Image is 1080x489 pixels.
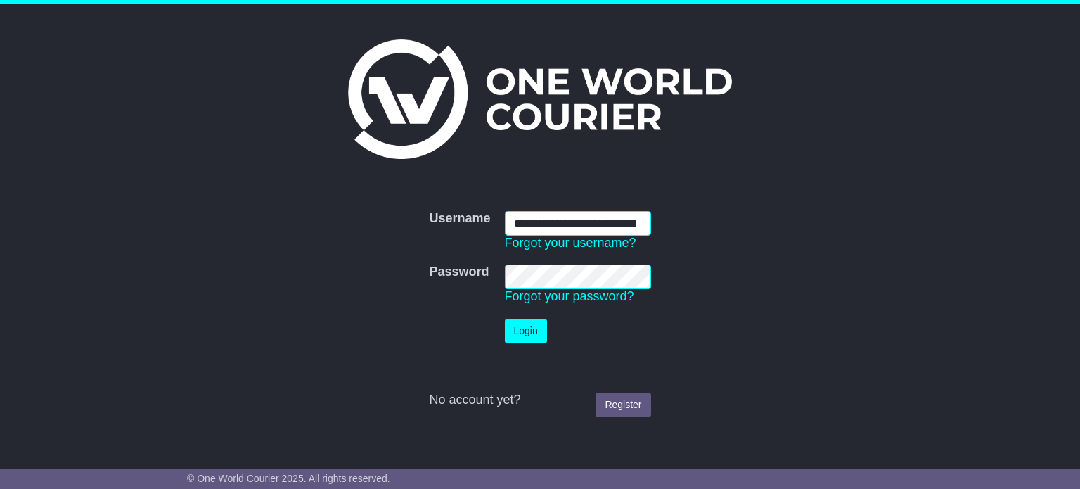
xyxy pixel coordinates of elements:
img: One World [348,39,732,159]
label: Password [429,265,489,280]
span: © One World Courier 2025. All rights reserved. [187,473,390,484]
label: Username [429,211,490,227]
a: Register [596,393,650,417]
a: Forgot your password? [505,289,634,303]
div: No account yet? [429,393,650,408]
button: Login [505,319,547,343]
a: Forgot your username? [505,236,636,250]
